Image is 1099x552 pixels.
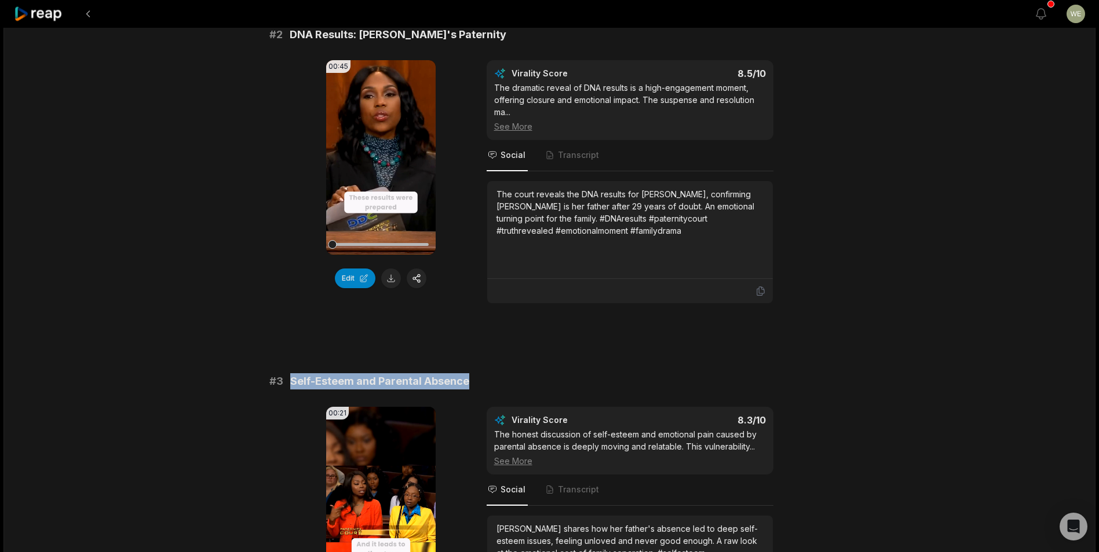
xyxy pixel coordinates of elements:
[487,140,773,171] nav: Tabs
[501,149,525,161] span: Social
[326,60,436,255] video: Your browser does not support mp4 format.
[494,455,766,467] div: See More
[494,428,766,467] div: The honest discussion of self-esteem and emotional pain caused by parental absence is deeply movi...
[641,68,766,79] div: 8.5 /10
[558,484,599,495] span: Transcript
[269,373,283,389] span: # 3
[512,414,636,426] div: Virality Score
[1060,513,1087,540] div: Open Intercom Messenger
[641,414,766,426] div: 8.3 /10
[269,27,283,43] span: # 2
[487,474,773,506] nav: Tabs
[335,268,375,288] button: Edit
[558,149,599,161] span: Transcript
[496,188,764,237] div: The court reveals the DNA results for [PERSON_NAME], confirming [PERSON_NAME] is her father after...
[501,484,525,495] span: Social
[494,120,766,133] div: See More
[290,373,469,389] span: Self-Esteem and Parental Absence
[290,27,506,43] span: DNA Results: [PERSON_NAME]'s Paternity
[494,82,766,133] div: The dramatic reveal of DNA results is a high-engagement moment, offering closure and emotional im...
[512,68,636,79] div: Virality Score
